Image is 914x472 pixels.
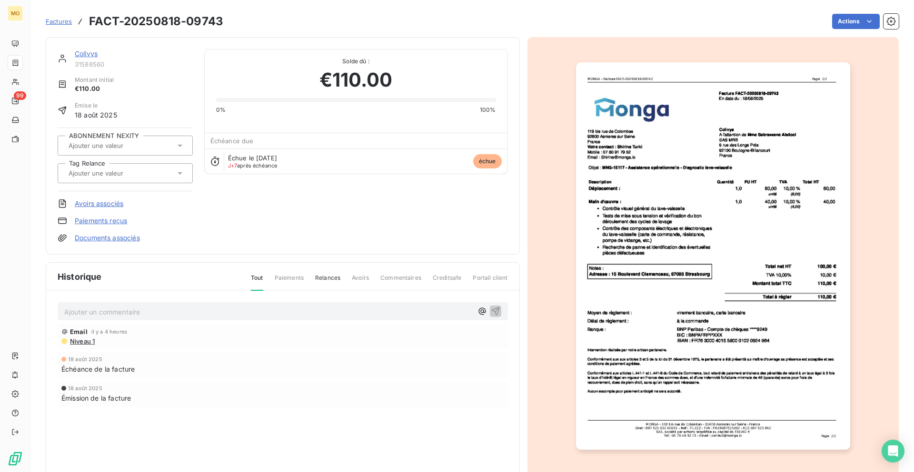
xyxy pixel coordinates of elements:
span: 99 [14,91,26,100]
a: Avoirs associés [75,199,123,208]
span: Relances [315,274,340,290]
span: 18 août 2025 [68,356,102,362]
span: Factures [46,18,72,25]
span: Historique [58,270,102,283]
input: Ajouter une valeur [68,141,163,150]
span: Tout [251,274,263,291]
div: MO [8,6,23,21]
span: 18 août 2025 [75,110,117,120]
span: €110.00 [75,84,114,94]
span: Échéance de la facture [61,364,135,374]
button: Actions [832,14,880,29]
span: Échéance due [210,137,254,145]
a: Documents associés [75,233,140,243]
div: Open Intercom Messenger [882,440,904,462]
span: échue [473,154,502,168]
span: Email [70,328,88,335]
span: Avoirs [352,274,369,290]
span: Portail client [473,274,507,290]
span: Niveau 1 [69,337,95,345]
span: après échéance [228,163,278,168]
span: Paiements [275,274,304,290]
span: Commentaires [380,274,421,290]
span: il y a 4 heures [91,329,127,334]
span: J+7 [228,162,237,169]
span: Émission de la facture [61,393,131,403]
a: 99 [8,93,22,108]
span: Creditsafe [433,274,462,290]
a: Factures [46,17,72,26]
span: Échue le [DATE] [228,154,277,162]
a: Colivys [75,49,98,58]
span: 31588560 [75,60,193,68]
span: Montant initial [75,76,114,84]
span: €110.00 [319,66,393,94]
span: Solde dû : [216,57,496,66]
a: Paiements reçus [75,216,127,226]
span: Émise le [75,101,117,110]
span: 100% [480,106,496,114]
span: 18 août 2025 [68,385,102,391]
h3: FACT-20250818-09743 [89,13,223,30]
img: invoice_thumbnail [576,62,850,450]
input: Ajouter une valeur [68,169,163,177]
span: 0% [216,106,226,114]
img: Logo LeanPay [8,451,23,466]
